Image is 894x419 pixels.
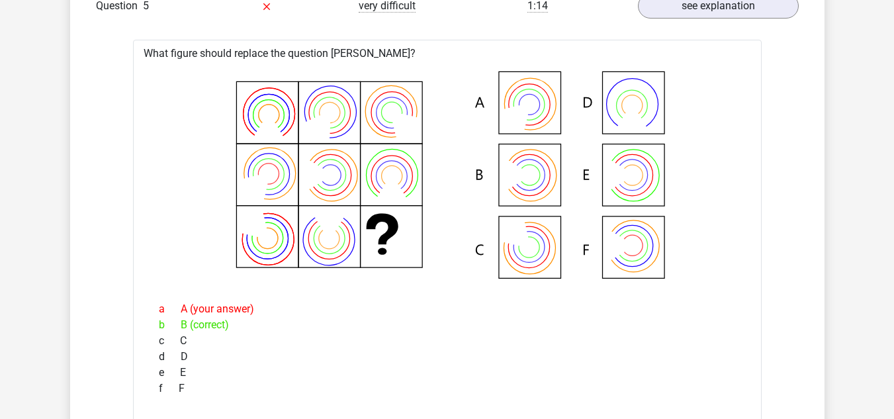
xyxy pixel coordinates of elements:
[149,349,746,365] div: D
[149,381,746,396] div: F
[159,381,179,396] span: f
[159,301,181,317] span: a
[149,365,746,381] div: E
[149,301,746,317] div: A (your answer)
[149,333,746,349] div: C
[159,365,180,381] span: e
[159,349,181,365] span: d
[149,317,746,333] div: B (correct)
[159,333,180,349] span: c
[159,317,181,333] span: b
